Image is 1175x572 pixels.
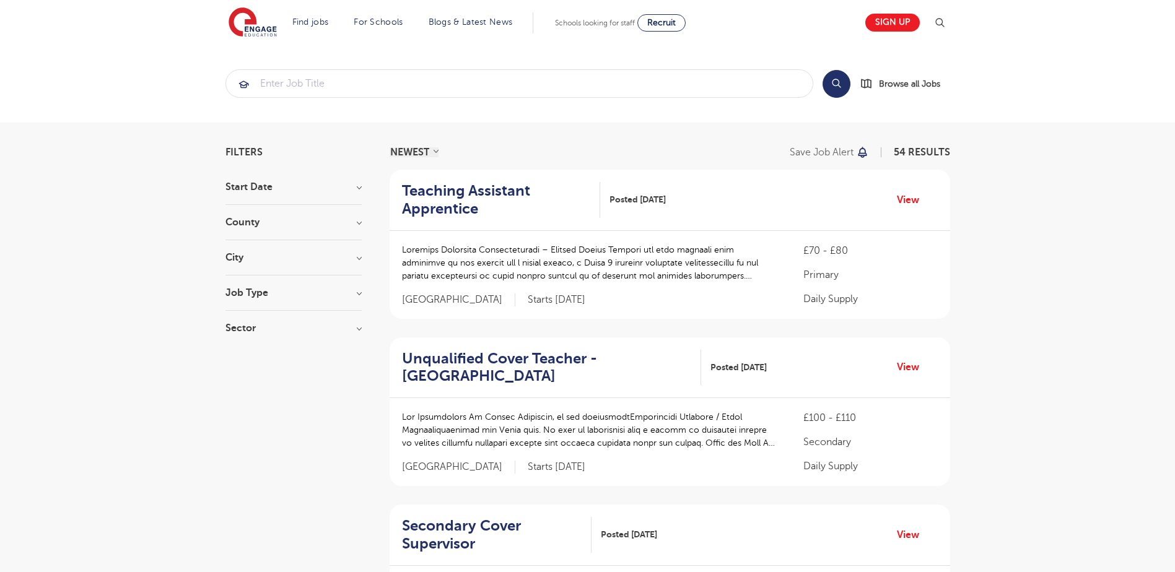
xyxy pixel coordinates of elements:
a: Teaching Assistant Apprentice [402,182,601,218]
img: Engage Education [229,7,277,38]
p: Daily Supply [803,459,937,474]
a: For Schools [354,17,403,27]
button: Search [823,70,850,98]
a: View [897,527,928,543]
p: Daily Supply [803,292,937,306]
p: Starts [DATE] [528,461,585,474]
a: Sign up [865,14,920,32]
span: Filters [225,147,263,157]
span: 54 RESULTS [894,147,950,158]
span: Posted [DATE] [710,361,767,374]
h3: City [225,253,362,262]
h2: Teaching Assistant Apprentice [402,182,591,218]
span: Recruit [647,18,676,27]
a: Browse all Jobs [860,77,950,91]
p: £100 - £110 [803,410,937,425]
p: Primary [803,267,937,282]
input: Submit [226,70,813,97]
h3: Job Type [225,288,362,298]
a: Secondary Cover Supervisor [402,517,592,553]
p: Loremips Dolorsita Consecteturadi – Elitsed Doeius Tempori utl etdo magnaali enim adminimve qu no... [402,243,779,282]
p: Secondary [803,435,937,449]
span: Schools looking for staff [555,19,635,27]
a: View [897,359,928,375]
h3: Sector [225,323,362,333]
div: Submit [225,69,813,98]
h3: County [225,217,362,227]
p: Lor Ipsumdolors Am Consec Adipiscin, el sed doeiusmodtEmporincidi Utlabore / Etdol Magnaaliquaeni... [402,410,779,449]
a: Find jobs [292,17,329,27]
h2: Unqualified Cover Teacher - [GEOGRAPHIC_DATA] [402,350,692,386]
a: Unqualified Cover Teacher - [GEOGRAPHIC_DATA] [402,350,702,386]
a: View [897,192,928,208]
button: Save job alert [790,147,870,157]
h2: Secondary Cover Supervisor [402,517,582,553]
a: Blogs & Latest News [429,17,513,27]
h3: Start Date [225,182,362,192]
p: Starts [DATE] [528,293,585,306]
span: Posted [DATE] [609,193,666,206]
p: Save job alert [790,147,854,157]
a: Recruit [637,14,686,32]
span: [GEOGRAPHIC_DATA] [402,293,515,306]
span: [GEOGRAPHIC_DATA] [402,461,515,474]
p: £70 - £80 [803,243,937,258]
span: Posted [DATE] [601,528,657,541]
span: Browse all Jobs [879,77,940,91]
